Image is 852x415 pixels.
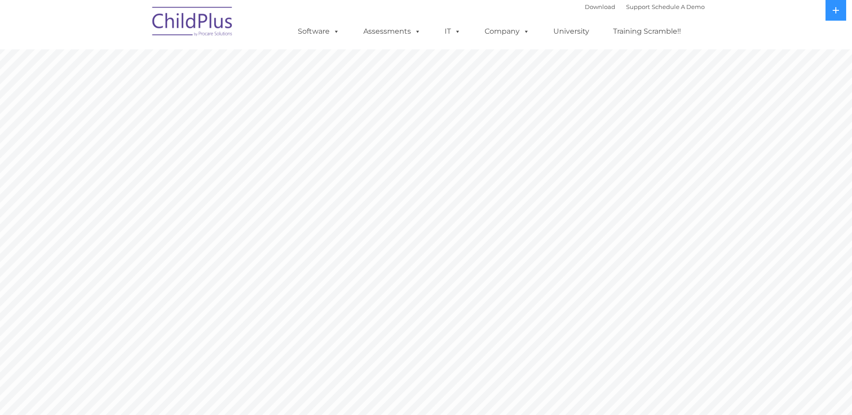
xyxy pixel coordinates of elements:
a: Company [476,22,539,40]
a: Training Scramble!! [604,22,690,40]
font: | [585,3,705,10]
a: University [544,22,598,40]
img: ChildPlus by Procare Solutions [148,0,238,45]
a: Software [289,22,349,40]
a: Support [626,3,650,10]
a: IT [436,22,470,40]
a: Download [585,3,615,10]
a: Schedule A Demo [652,3,705,10]
a: Assessments [354,22,430,40]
